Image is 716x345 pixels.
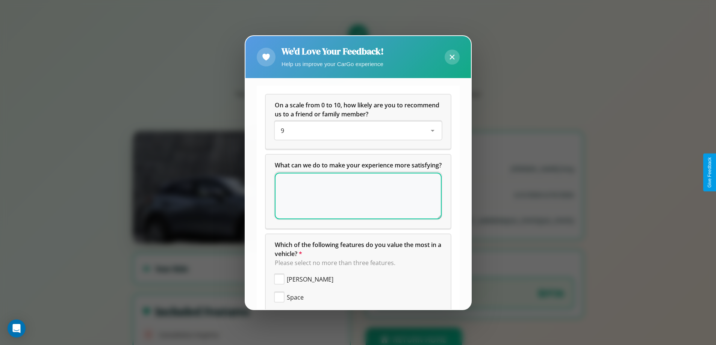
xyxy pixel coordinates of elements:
[275,161,442,169] span: What can we do to make your experience more satisfying?
[275,122,442,140] div: On a scale from 0 to 10, how likely are you to recommend us to a friend or family member?
[282,45,384,57] h2: We'd Love Your Feedback!
[8,319,26,337] div: Open Intercom Messenger
[275,259,395,267] span: Please select no more than three features.
[275,241,443,258] span: Which of the following features do you value the most in a vehicle?
[287,293,304,302] span: Space
[275,101,441,118] span: On a scale from 0 to 10, how likely are you to recommend us to a friend or family member?
[281,127,284,135] span: 9
[275,101,442,119] h5: On a scale from 0 to 10, how likely are you to recommend us to a friend or family member?
[707,157,712,188] div: Give Feedback
[282,59,384,69] p: Help us improve your CarGo experience
[266,95,451,149] div: On a scale from 0 to 10, how likely are you to recommend us to a friend or family member?
[287,275,333,284] span: [PERSON_NAME]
